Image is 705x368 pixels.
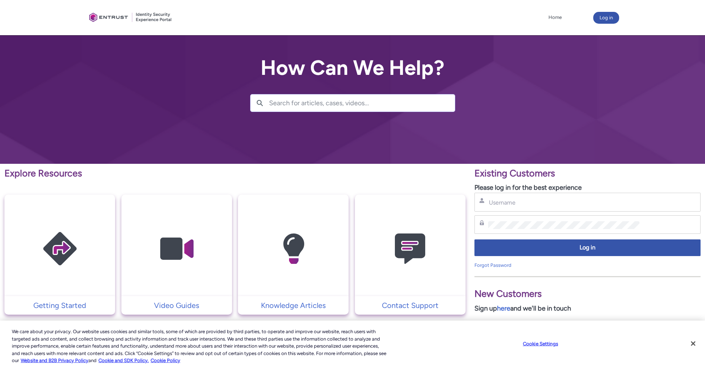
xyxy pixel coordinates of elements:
img: Getting Started [25,209,95,289]
a: Contact Support [355,300,466,311]
span: Log in [479,243,696,252]
a: Home [547,12,564,23]
a: here [497,304,510,312]
a: Cookie and SDK Policy. [98,358,149,363]
p: Explore Resources [4,166,466,180]
p: Please log in for the best experience [474,183,701,193]
p: Sign up and we'll be in touch [474,304,701,314]
input: Username [488,199,639,206]
a: More information about our cookie policy., opens in a new tab [21,358,88,363]
img: Video Guides [141,209,212,289]
img: Knowledge Articles [258,209,329,289]
p: Contact Support [359,300,462,311]
a: Getting Started [4,300,115,311]
p: Existing Customers [474,166,701,180]
a: Video Guides [121,300,232,311]
button: Search [251,95,269,112]
h2: How Can We Help? [250,56,455,79]
p: Video Guides [125,300,228,311]
a: Cookie Policy [151,358,180,363]
button: Cookie Settings [517,336,564,351]
div: We care about your privacy. Our website uses cookies and similar tools, some of which are provide... [12,328,388,364]
img: Contact Support [375,209,445,289]
p: Knowledge Articles [242,300,345,311]
a: Knowledge Articles [238,300,349,311]
button: Log in [593,12,619,24]
p: New Customers [474,287,701,301]
button: Close [685,335,701,352]
a: Forgot Password [474,262,511,268]
button: Log in [474,239,701,256]
p: Getting Started [8,300,111,311]
input: Search for articles, cases, videos... [269,95,455,112]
